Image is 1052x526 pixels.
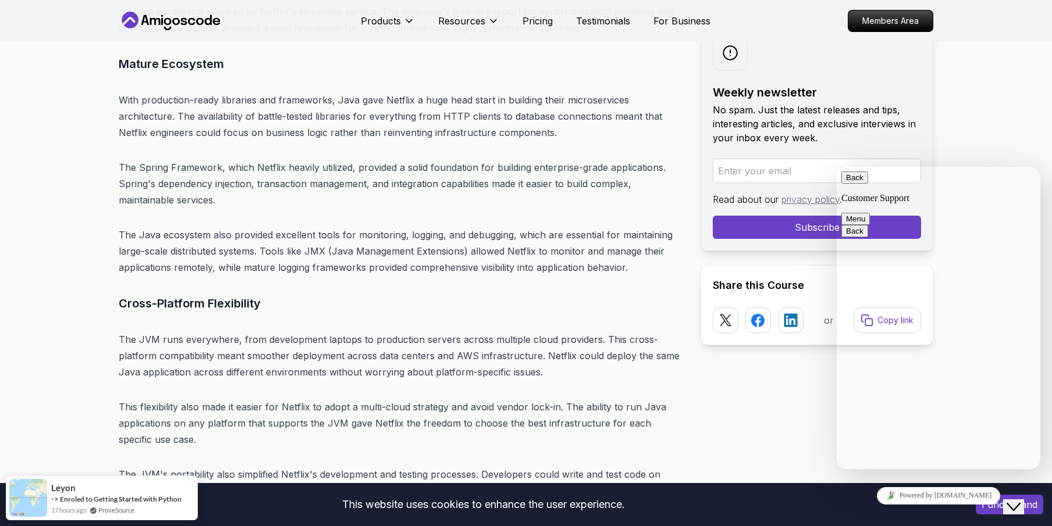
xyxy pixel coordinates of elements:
p: The Spring Framework, which Netflix heavily utilized, provided a solid foundation for building en... [119,159,682,208]
button: Resources [438,14,499,37]
a: Testimonials [576,14,630,28]
span: leyon [51,483,76,493]
p: This flexibility also made it easier for Netflix to adopt a multi-cloud strategy and avoid vendor... [119,399,682,448]
a: For Business [653,14,710,28]
a: ProveSource [98,505,134,515]
h3: Cross-Platform Flexibility [119,294,682,313]
p: No spam. Just the latest releases and tips, interesting articles, and exclusive interviews in you... [713,103,921,145]
span: -> [51,494,59,503]
p: The JVM's portability also simplified Netflix's development and testing processes. Developers cou... [119,466,682,499]
h2: Share this Course [713,277,921,294]
a: Members Area [848,10,933,32]
button: Subscribe [713,216,921,239]
a: privacy policy [781,194,840,205]
p: The JVM runs everywhere, from development laptops to production servers across multiple cloud pro... [119,331,682,380]
div: This website uses cookies to enhance the user experience. [9,492,958,517]
img: provesource social proof notification image [9,479,47,517]
p: With production-ready libraries and frameworks, Java gave Netflix a huge head start in building t... [119,92,682,141]
iframe: chat widget [1003,480,1040,514]
p: or [824,313,834,327]
p: Resources [438,14,485,28]
p: Read about our . [713,192,921,206]
h3: Mature Ecosystem [119,55,682,73]
a: Enroled to Getting Started with Python [60,495,182,503]
iframe: chat widget [837,167,1040,469]
p: The Java ecosystem also provided excellent tools for monitoring, logging, and debugging, which ar... [119,227,682,275]
a: Pricing [523,14,553,28]
span: 17 hours ago [51,505,87,515]
p: Products [361,14,401,28]
h2: Weekly newsletter [713,84,921,101]
button: Products [361,14,415,37]
input: Enter your email [713,159,921,183]
iframe: chat widget [837,482,1040,509]
p: Members Area [848,10,933,31]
